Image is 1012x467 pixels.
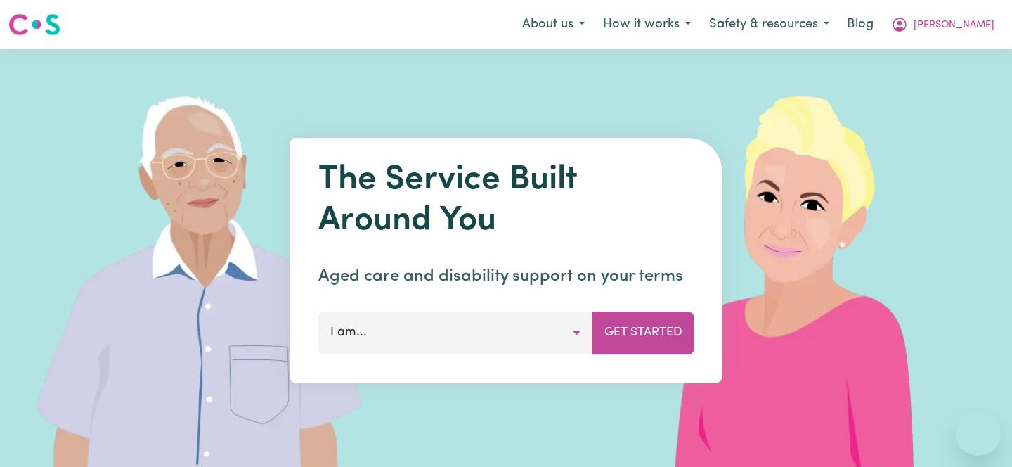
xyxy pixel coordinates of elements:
button: I am... [318,312,593,354]
a: Careseekers logo [8,8,60,41]
button: About us [513,10,594,39]
button: Get Started [592,312,694,354]
img: Careseekers logo [8,12,60,37]
h1: The Service Built Around You [318,160,694,241]
button: Safety & resources [700,10,838,39]
iframe: Button to launch messaging window [956,411,1001,456]
button: How it works [594,10,700,39]
button: My Account [882,10,1004,39]
a: Blog [838,9,882,40]
p: Aged care and disability support on your terms [318,264,694,289]
span: [PERSON_NAME] [914,18,994,33]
